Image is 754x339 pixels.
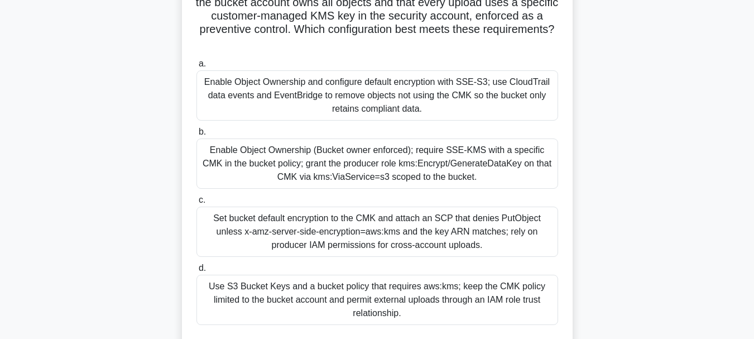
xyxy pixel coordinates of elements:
div: Enable Object Ownership (Bucket owner enforced); require SSE-KMS with a specific CMK in the bucke... [196,139,558,189]
div: Enable Object Ownership and configure default encryption with SSE-S3; use CloudTrail data events ... [196,70,558,121]
span: c. [199,195,205,204]
span: d. [199,263,206,273]
div: Set bucket default encryption to the CMK and attach an SCP that denies PutObject unless x-amz-ser... [196,207,558,257]
span: b. [199,127,206,136]
div: Use S3 Bucket Keys and a bucket policy that requires aws:kms; keep the CMK policy limited to the ... [196,275,558,325]
span: a. [199,59,206,68]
